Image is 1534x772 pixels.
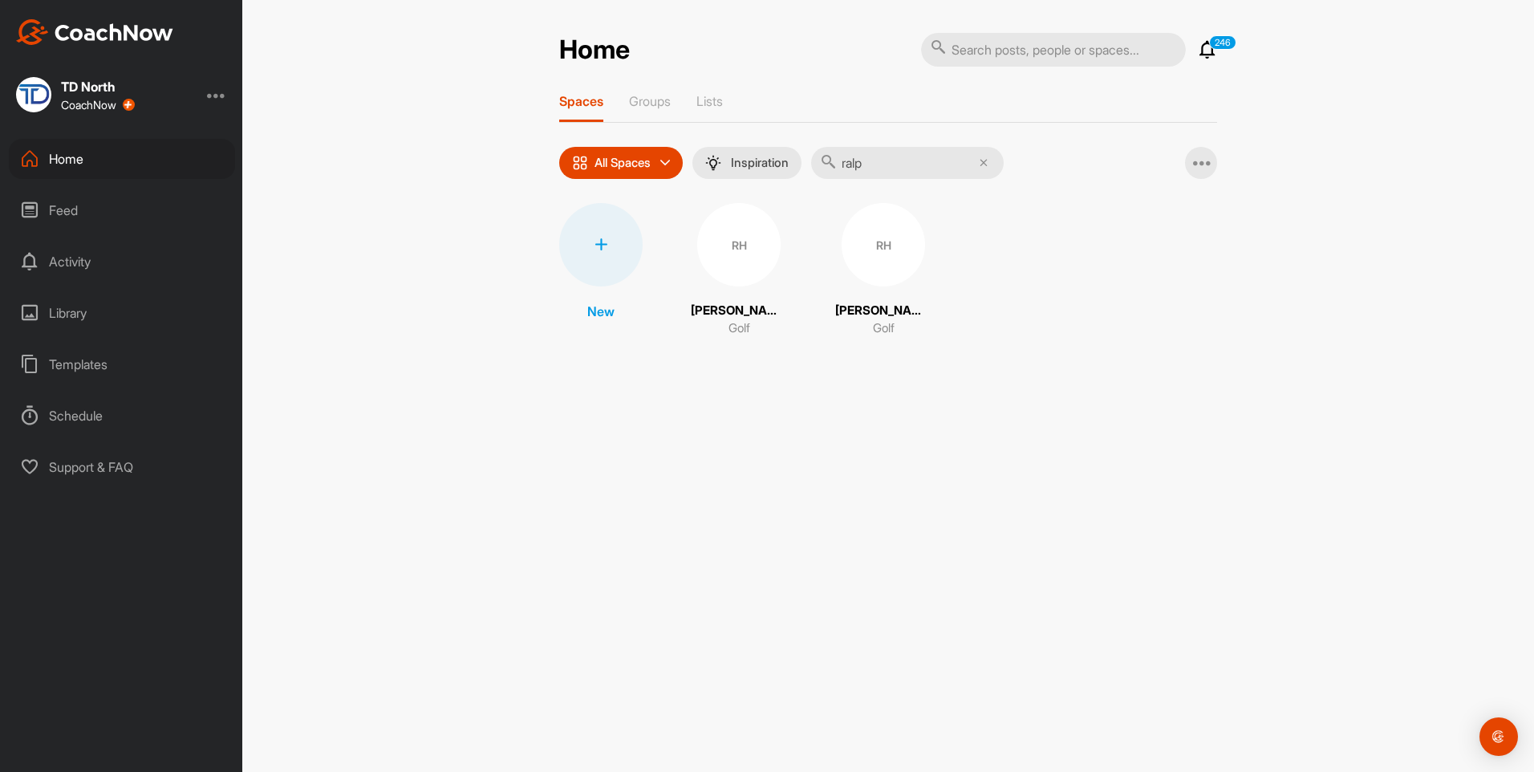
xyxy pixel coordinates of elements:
div: Templates [9,344,235,384]
h2: Home [559,35,630,66]
input: Search posts, people or spaces... [921,33,1186,67]
div: RH [697,203,781,286]
p: Groups [629,93,671,109]
img: menuIcon [705,155,721,171]
div: TD North [61,80,135,93]
div: Home [9,139,235,179]
p: All Spaces [595,156,651,169]
div: Activity [9,242,235,282]
p: 246 [1209,35,1236,50]
p: Golf [728,319,750,338]
a: RH[PERSON_NAME]Golf [835,203,931,338]
a: RH[PERSON_NAME]Golf [691,203,787,338]
p: Golf [873,319,895,338]
div: Support & FAQ [9,447,235,487]
p: Spaces [559,93,603,109]
div: Open Intercom Messenger [1479,717,1518,756]
div: Schedule [9,396,235,436]
div: RH [842,203,925,286]
img: CoachNow [16,19,173,45]
div: CoachNow [61,99,135,112]
div: Feed [9,190,235,230]
img: square_a2c626d8416b12200a2ebc46ed2e55fa.jpg [16,77,51,112]
p: Inspiration [731,156,789,169]
img: icon [572,155,588,171]
div: Library [9,293,235,333]
p: Lists [696,93,723,109]
p: [PERSON_NAME] [835,302,931,320]
p: [PERSON_NAME] [691,302,787,320]
input: Search... [811,147,1004,179]
p: New [587,302,615,321]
